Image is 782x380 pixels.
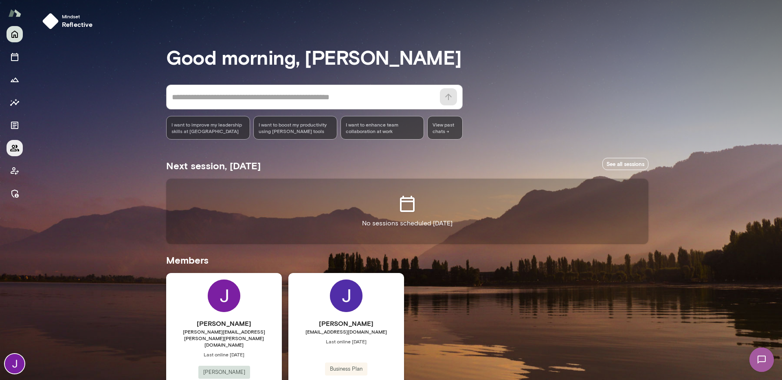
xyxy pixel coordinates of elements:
[166,351,282,358] span: Last online [DATE]
[198,368,250,376] span: [PERSON_NAME]
[346,121,419,134] span: I want to enhance team collaboration at work
[7,49,23,65] button: Sessions
[166,116,250,140] div: I want to improve my leadership skills at [GEOGRAPHIC_DATA]
[7,94,23,111] button: Insights
[7,26,23,42] button: Home
[259,121,332,134] span: I want to boost my productivity using [PERSON_NAME] tools
[427,116,463,140] span: View past chats ->
[7,163,23,179] button: Client app
[8,5,21,21] img: Mento
[7,186,23,202] button: Manage
[208,280,240,312] img: Jocelyn Grodin
[39,10,99,33] button: Mindsetreflective
[171,121,245,134] span: I want to improve my leadership skills at [GEOGRAPHIC_DATA]
[166,159,261,172] h5: Next session, [DATE]
[166,328,282,348] span: [PERSON_NAME][EMAIL_ADDRESS][PERSON_NAME][PERSON_NAME][DOMAIN_NAME]
[166,319,282,328] h6: [PERSON_NAME]
[253,116,337,140] div: I want to boost my productivity using [PERSON_NAME] tools
[166,253,648,266] h5: Members
[42,13,59,29] img: mindset
[362,218,453,228] p: No sessions scheduled [DATE]
[7,117,23,133] button: Documents
[7,140,23,156] button: Members
[288,328,404,335] span: [EMAIL_ADDRESS][DOMAIN_NAME]
[288,338,404,345] span: Last online [DATE]
[602,158,648,170] a: See all sessions
[62,13,93,20] span: Mindset
[5,354,24,373] img: Jocelyn Grodin
[330,280,362,312] img: Jackie G
[340,116,424,140] div: I want to enhance team collaboration at work
[7,72,23,88] button: Growth Plan
[62,20,93,29] h6: reflective
[166,46,648,68] h3: Good morning, [PERSON_NAME]
[325,365,367,373] span: Business Plan
[288,319,404,328] h6: [PERSON_NAME]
